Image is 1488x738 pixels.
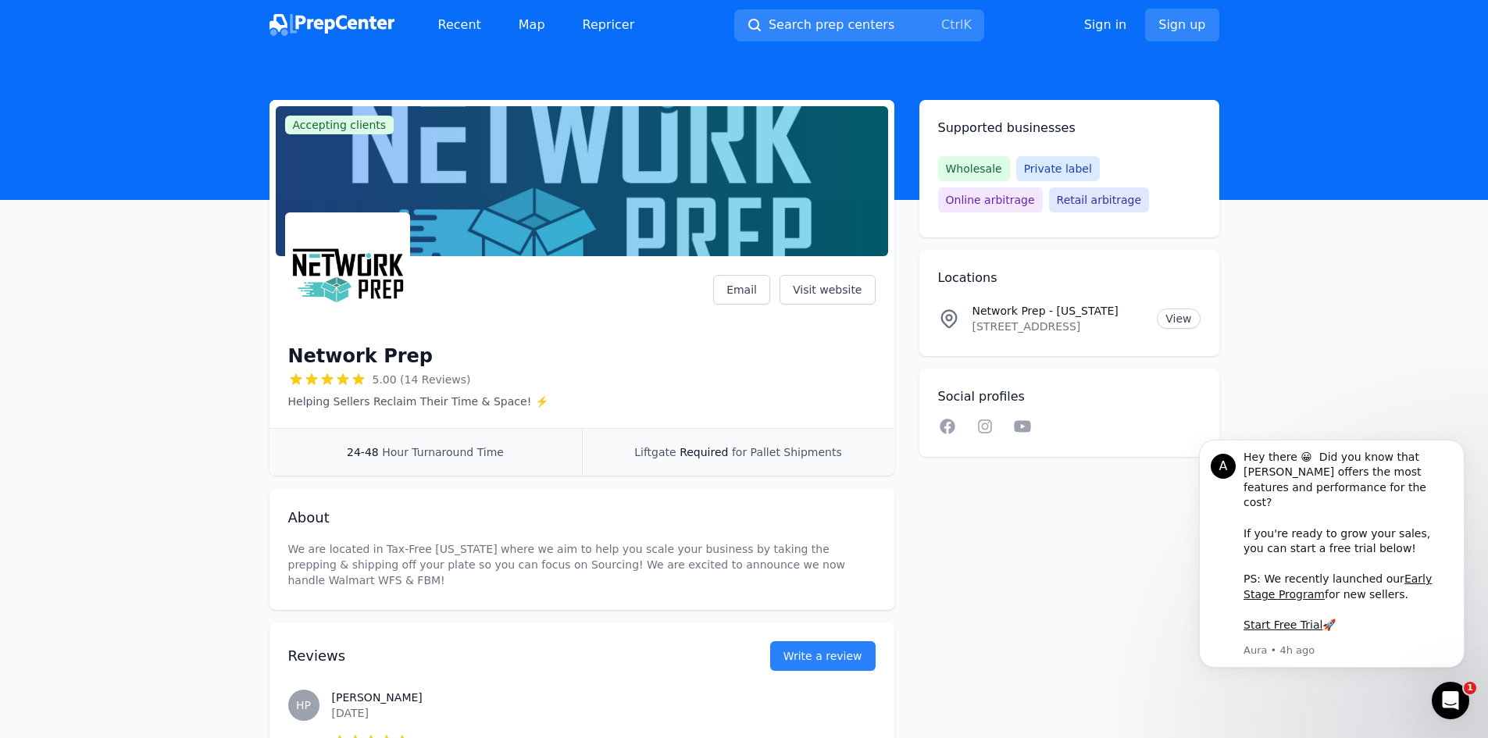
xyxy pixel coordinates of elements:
[770,641,876,671] a: Write a review
[570,9,648,41] a: Repricer
[288,344,434,369] h1: Network Prep
[938,387,1201,406] h2: Social profiles
[426,9,494,41] a: Recent
[373,372,471,387] span: 5.00 (14 Reviews)
[347,446,379,458] span: 24-48
[382,446,504,458] span: Hour Turnaround Time
[1084,16,1127,34] a: Sign in
[938,119,1201,137] h2: Supported businesses
[288,541,876,588] p: We are located in Tax-Free [US_STATE] where we aim to help you scale your business by taking the ...
[332,707,369,719] time: [DATE]
[963,17,972,32] kbd: K
[1145,9,1219,41] a: Sign up
[732,446,842,458] span: for Pallet Shipments
[296,700,311,711] span: HP
[1016,156,1100,181] span: Private label
[972,303,1145,319] p: Network Prep - [US_STATE]
[780,275,876,305] a: Visit website
[288,216,407,334] img: Network Prep
[288,507,876,529] h2: About
[713,275,770,305] a: Email
[938,156,1010,181] span: Wholesale
[938,187,1043,212] span: Online arbitrage
[1049,187,1149,212] span: Retail arbitrage
[1432,682,1469,719] iframe: Intercom live chat
[1464,682,1476,694] span: 1
[285,116,394,134] span: Accepting clients
[634,446,676,458] span: Liftgate
[1157,308,1200,329] a: View
[680,446,728,458] span: Required
[938,269,1201,287] h2: Locations
[734,9,984,41] button: Search prep centersCtrlK
[769,16,894,34] span: Search prep centers
[288,645,720,667] h2: Reviews
[269,14,394,36] img: PrepCenter
[506,9,558,41] a: Map
[972,319,1145,334] p: [STREET_ADDRESS]
[288,394,548,409] p: Helping Sellers Reclaim Their Time & Space! ⚡️
[941,17,963,32] kbd: Ctrl
[332,690,876,705] h3: [PERSON_NAME]
[1176,431,1488,696] iframe: Intercom notifications message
